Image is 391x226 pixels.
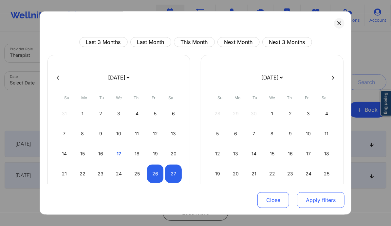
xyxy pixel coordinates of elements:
div: Wed Oct 01 2025 [264,104,281,123]
div: Wed Oct 15 2025 [264,145,281,163]
abbr: Wednesday [116,95,122,100]
div: Tue Oct 14 2025 [246,145,262,163]
div: Thu Sep 11 2025 [129,124,145,143]
div: Mon Sep 15 2025 [74,145,91,163]
div: Tue Sep 23 2025 [92,165,109,183]
abbr: Tuesday [252,95,257,100]
div: Sat Sep 27 2025 [165,165,182,183]
div: Fri Oct 10 2025 [300,124,317,143]
div: Tue Sep 02 2025 [92,104,109,123]
button: Next Month [217,37,260,47]
abbr: Thursday [134,95,139,100]
div: Fri Oct 03 2025 [300,104,317,123]
abbr: Thursday [287,95,292,100]
div: Sun Sep 07 2025 [56,124,73,143]
div: Thu Sep 25 2025 [129,165,145,183]
div: Wed Oct 22 2025 [264,165,281,183]
button: This Month [174,37,215,47]
div: Mon Sep 08 2025 [74,124,91,143]
button: Next 3 Months [262,37,312,47]
div: Wed Sep 03 2025 [111,104,127,123]
div: Tue Oct 07 2025 [246,124,262,143]
div: Fri Oct 24 2025 [300,165,317,183]
div: Sat Sep 20 2025 [165,145,182,163]
div: Thu Oct 16 2025 [282,145,299,163]
button: Close [257,192,289,208]
div: Wed Sep 10 2025 [111,124,127,143]
button: Last Month [130,37,171,47]
div: Thu Oct 02 2025 [282,104,299,123]
abbr: Saturday [322,95,327,100]
div: Fri Oct 17 2025 [300,145,317,163]
div: Mon Sep 01 2025 [74,104,91,123]
div: Sun Oct 05 2025 [209,124,226,143]
div: Mon Oct 13 2025 [228,145,244,163]
div: Sat Sep 06 2025 [165,104,182,123]
div: Mon Oct 06 2025 [228,124,244,143]
div: Sat Oct 11 2025 [318,124,335,143]
abbr: Saturday [169,95,174,100]
div: Thu Oct 23 2025 [282,165,299,183]
abbr: Tuesday [99,95,104,100]
div: Mon Sep 22 2025 [74,165,91,183]
abbr: Friday [305,95,309,100]
div: Thu Oct 09 2025 [282,124,299,143]
div: Sun Oct 12 2025 [209,145,226,163]
button: Apply filters [297,192,344,208]
abbr: Sunday [65,95,69,100]
div: Thu Sep 04 2025 [129,104,145,123]
div: Tue Sep 09 2025 [92,124,109,143]
div: Sat Oct 25 2025 [318,165,335,183]
div: Thu Sep 18 2025 [129,145,145,163]
div: Wed Sep 17 2025 [111,145,127,163]
abbr: Wednesday [269,95,275,100]
div: Wed Oct 08 2025 [264,124,281,143]
div: Tue Oct 21 2025 [246,165,262,183]
abbr: Monday [234,95,240,100]
abbr: Monday [81,95,87,100]
div: Mon Oct 20 2025 [228,165,244,183]
button: Last 3 Months [79,37,128,47]
div: Sat Oct 18 2025 [318,145,335,163]
div: Sat Sep 13 2025 [165,124,182,143]
div: Wed Sep 24 2025 [111,165,127,183]
div: Fri Sep 19 2025 [147,145,164,163]
div: Fri Sep 26 2025 [147,165,164,183]
div: Sun Sep 14 2025 [56,145,73,163]
div: Sun Oct 19 2025 [209,165,226,183]
div: Fri Sep 05 2025 [147,104,164,123]
abbr: Sunday [218,95,223,100]
div: Tue Sep 16 2025 [92,145,109,163]
abbr: Friday [152,95,156,100]
div: Sun Sep 21 2025 [56,165,73,183]
div: Sat Oct 04 2025 [318,104,335,123]
div: Fri Sep 12 2025 [147,124,164,143]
